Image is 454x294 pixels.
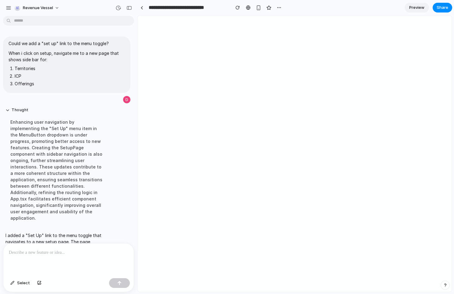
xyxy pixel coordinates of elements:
span: Select [17,280,30,286]
button: Revenue Vessel [12,3,62,13]
p: Could we add a "set up" link to the menu toggle? [9,40,125,47]
li: ICP [15,73,125,79]
a: Preview [405,3,429,12]
p: When i click on setup, navigate me to a new page that shows side bar for: [9,50,125,63]
button: Select [7,278,33,288]
p: I added a "Set Up" link to the menu toggle that navigates to a new setup page. The page features ... [5,232,107,264]
span: Share [437,5,448,11]
div: Enhancing user navigation by implementing the "Set Up" menu item in the MenuButton dropdown is un... [5,115,107,225]
li: Territories [15,65,125,72]
span: Preview [409,5,424,11]
li: Offerings [15,80,125,87]
button: Share [433,3,452,12]
span: Revenue Vessel [23,5,53,11]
